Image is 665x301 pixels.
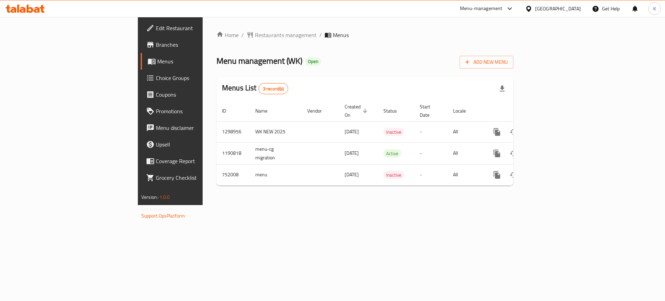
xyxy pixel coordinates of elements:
[535,5,581,12] div: [GEOGRAPHIC_DATA]
[222,83,288,94] h2: Menus List
[414,142,447,164] td: -
[141,36,249,53] a: Branches
[489,145,505,162] button: more
[216,100,561,186] table: enhanced table
[141,103,249,119] a: Promotions
[505,167,522,183] button: Change Status
[216,31,513,39] nav: breadcrumb
[305,59,321,64] span: Open
[460,5,503,13] div: Menu-management
[489,124,505,140] button: more
[307,107,331,115] span: Vendor
[489,167,505,183] button: more
[156,74,243,82] span: Choice Groups
[259,86,288,92] span: 3 record(s)
[414,121,447,142] td: -
[141,20,249,36] a: Edit Restaurant
[159,193,170,202] span: 1.0.0
[247,31,317,39] a: Restaurants management
[216,53,302,69] span: Menu management ( WK )
[319,31,322,39] li: /
[156,157,243,165] span: Coverage Report
[141,70,249,86] a: Choice Groups
[505,145,522,162] button: Change Status
[483,100,561,122] th: Actions
[156,24,243,32] span: Edit Restaurant
[157,57,243,65] span: Menus
[222,107,235,115] span: ID
[258,83,289,94] div: Total records count
[383,149,401,158] div: Active
[141,86,249,103] a: Coupons
[250,142,302,164] td: menu-cg migration
[345,103,370,119] span: Created On
[255,107,276,115] span: Name
[494,80,511,97] div: Export file
[141,53,249,70] a: Menus
[141,193,158,202] span: Version:
[305,57,321,66] div: Open
[447,142,483,164] td: All
[447,121,483,142] td: All
[447,164,483,185] td: All
[141,169,249,186] a: Grocery Checklist
[383,107,406,115] span: Status
[141,136,249,153] a: Upsell
[250,121,302,142] td: WK NEW 2025
[156,140,243,149] span: Upsell
[383,128,404,136] span: Inactive
[383,150,401,158] span: Active
[156,124,243,132] span: Menu disclaimer
[156,90,243,99] span: Coupons
[141,119,249,136] a: Menu disclaimer
[465,58,508,67] span: Add New Menu
[653,5,656,12] span: K
[156,107,243,115] span: Promotions
[420,103,439,119] span: Start Date
[505,124,522,140] button: Change Status
[141,211,185,220] a: Support.OpsPlatform
[141,153,249,169] a: Coverage Report
[453,107,475,115] span: Locale
[156,174,243,182] span: Grocery Checklist
[345,149,359,158] span: [DATE]
[383,171,404,179] span: Inactive
[255,31,317,39] span: Restaurants management
[250,164,302,185] td: menu
[345,170,359,179] span: [DATE]
[345,127,359,136] span: [DATE]
[414,164,447,185] td: -
[156,41,243,49] span: Branches
[333,31,349,39] span: Menus
[141,204,173,213] span: Get support on:
[460,56,513,69] button: Add New Menu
